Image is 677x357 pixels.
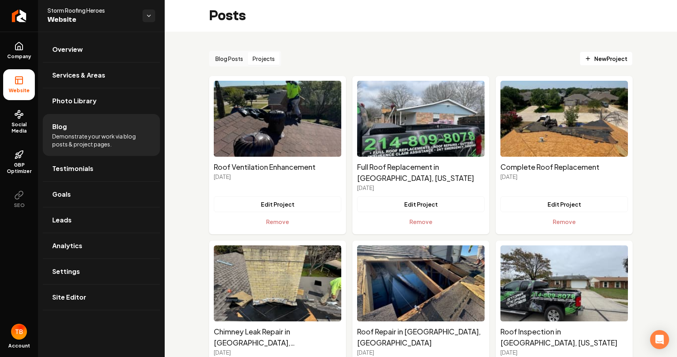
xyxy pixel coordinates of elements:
a: Chimney Leak Repair in [GEOGRAPHIC_DATA], [GEOGRAPHIC_DATA][DATE] [214,326,341,356]
a: Services & Areas [43,63,160,88]
p: [DATE] [214,348,341,356]
button: Blog Posts [211,52,248,65]
button: Edit Project [500,196,628,212]
span: SEO [11,202,28,209]
button: Remove [214,214,341,230]
img: Chimney Leak Repair in Plano, TX's project image [214,245,341,321]
a: Settings [43,259,160,284]
h2: Complete Roof Replacement [500,161,628,173]
span: Demonstrate your work via blog posts & project pages. [52,132,150,148]
span: Analytics [52,241,82,251]
span: Goals [52,190,71,199]
a: NewProject [580,51,633,66]
div: Open Intercom Messenger [650,330,669,349]
h2: Roof Ventilation Enhancement [214,161,341,173]
span: Storm Roofing Heroes [48,6,136,14]
h2: Chimney Leak Repair in [GEOGRAPHIC_DATA], [GEOGRAPHIC_DATA] [214,326,341,348]
span: GBP Optimizer [3,162,35,175]
p: [DATE] [214,173,341,180]
span: Leads [52,215,72,225]
span: Blog [52,122,67,131]
a: Testimonials [43,156,160,181]
p: [DATE] [357,184,485,192]
p: [DATE] [500,173,628,180]
button: Open user button [11,324,27,340]
span: Site Editor [52,292,86,302]
span: Company [4,53,34,60]
img: Roof Ventilation Enhancement's project image [214,81,341,157]
p: [DATE] [357,348,485,356]
span: Social Media [3,122,35,134]
span: Testimonials [52,164,93,173]
a: Complete Roof Replacement[DATE] [500,161,628,180]
span: Overview [52,45,83,54]
button: Remove [357,214,485,230]
button: Projects [248,52,280,65]
a: Goals [43,182,160,207]
a: Analytics [43,233,160,258]
img: Roof Repair in Arlington, TX's project image [357,245,485,321]
span: New Project [585,55,628,63]
a: Roof Ventilation Enhancement[DATE] [214,161,341,180]
span: Account [8,343,30,349]
h2: Roof Inspection in [GEOGRAPHIC_DATA], [US_STATE] [500,326,628,348]
img: Full Roof Replacement in Anna, Texas's project image [357,81,485,157]
h2: Roof Repair in [GEOGRAPHIC_DATA], [GEOGRAPHIC_DATA] [357,326,485,348]
a: Overview [43,37,160,62]
a: Site Editor [43,285,160,310]
img: Complete Roof Replacement's project image [500,81,628,157]
img: Roof Inspection in Rowlett, Texas's project image [500,245,628,321]
button: Edit Project [357,196,485,212]
h2: Posts [209,8,246,24]
a: Photo Library [43,88,160,114]
p: [DATE] [500,348,628,356]
a: Leads [43,207,160,233]
span: Website [6,87,33,94]
span: Photo Library [52,96,97,106]
button: SEO [3,184,35,215]
span: Website [48,14,136,25]
button: Remove [500,214,628,230]
a: Roof Inspection in [GEOGRAPHIC_DATA], [US_STATE][DATE] [500,326,628,356]
img: Rebolt Logo [12,9,27,22]
a: Roof Repair in [GEOGRAPHIC_DATA], [GEOGRAPHIC_DATA][DATE] [357,326,485,356]
span: Services & Areas [52,70,105,80]
img: Tom Bates [11,324,27,340]
span: Settings [52,267,80,276]
button: Edit Project [214,196,341,212]
a: Company [3,35,35,66]
a: Social Media [3,103,35,141]
a: GBP Optimizer [3,144,35,181]
h2: Full Roof Replacement in [GEOGRAPHIC_DATA], [US_STATE] [357,161,485,184]
a: Full Roof Replacement in [GEOGRAPHIC_DATA], [US_STATE][DATE] [357,161,485,192]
